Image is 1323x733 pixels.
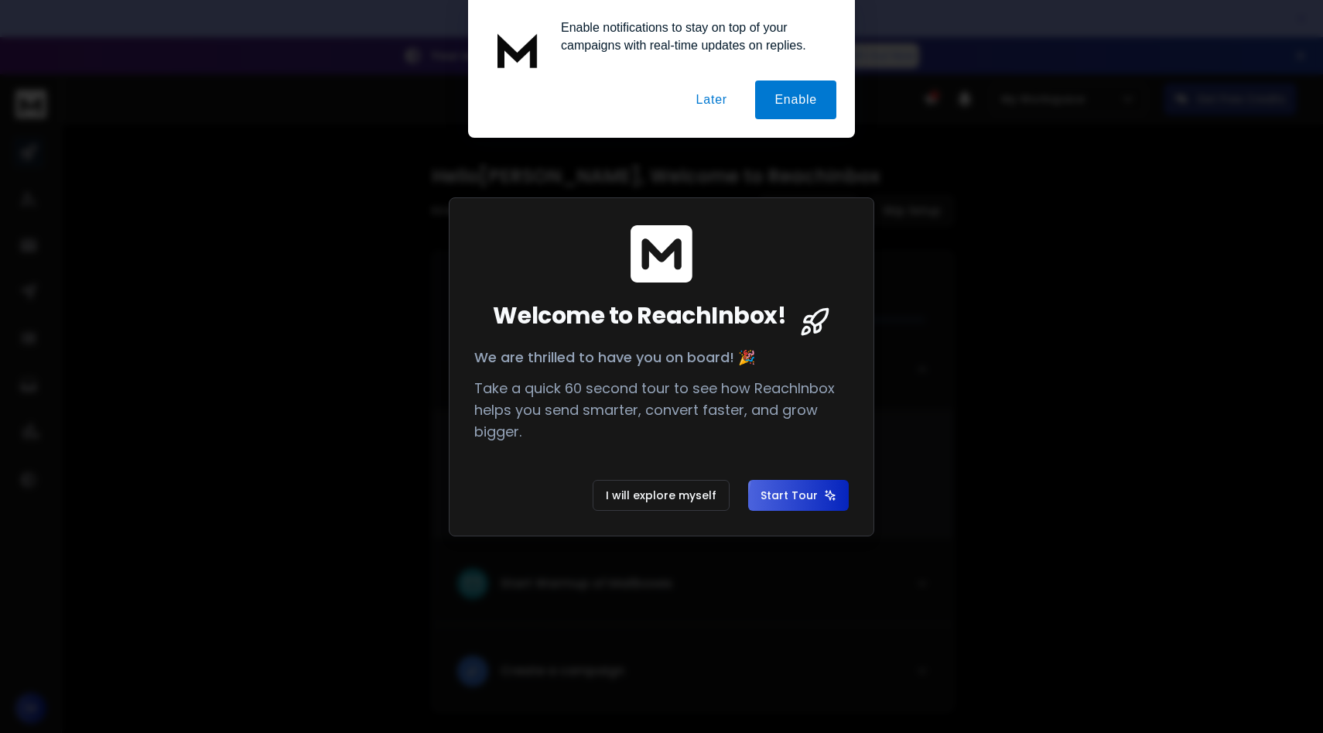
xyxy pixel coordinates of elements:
[493,302,786,330] span: Welcome to ReachInbox!
[761,488,836,503] span: Start Tour
[593,480,730,511] button: I will explore myself
[487,19,549,80] img: notification icon
[676,80,746,119] button: Later
[474,378,849,443] p: Take a quick 60 second tour to see how ReachInbox helps you send smarter, convert faster, and gro...
[748,480,849,511] button: Start Tour
[474,347,849,368] p: We are thrilled to have you on board! 🎉
[549,19,836,54] div: Enable notifications to stay on top of your campaigns with real-time updates on replies.
[755,80,836,119] button: Enable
